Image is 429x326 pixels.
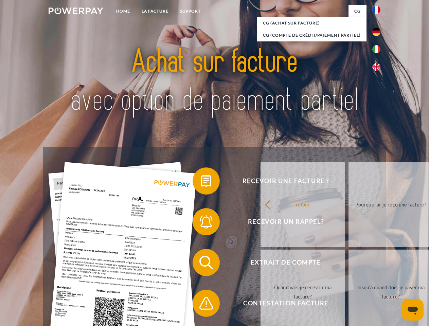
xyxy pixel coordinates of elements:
img: it [372,45,380,53]
img: qb_bill.svg [198,173,215,189]
img: fr [372,6,380,14]
button: Recevoir une facture ? [193,167,369,195]
img: logo-powerpay-white.svg [49,7,103,14]
div: Pourquoi ai-je reçu une facture? [353,200,429,209]
a: CG (achat sur facture) [257,17,367,29]
div: Jusqu'à quand dois-je payer ma facture? [353,283,429,301]
img: title-powerpay_fr.svg [65,33,364,130]
div: retour [265,200,341,209]
img: qb_search.svg [198,254,215,271]
a: CG [348,5,367,17]
img: qb_bell.svg [198,213,215,230]
a: Home [110,5,136,17]
iframe: Bouton de lancement de la fenêtre de messagerie [402,299,424,321]
a: Support [174,5,207,17]
button: Recevoir un rappel? [193,208,369,235]
a: CG (Compte de crédit/paiement partiel) [257,29,367,41]
button: Extrait de compte [193,249,369,276]
div: Quand vais-je recevoir ma facture? [265,283,341,301]
img: qb_warning.svg [198,295,215,312]
button: Contestation Facture [193,290,369,317]
img: de [372,28,380,36]
a: LA FACTURE [136,5,174,17]
img: en [372,63,380,71]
